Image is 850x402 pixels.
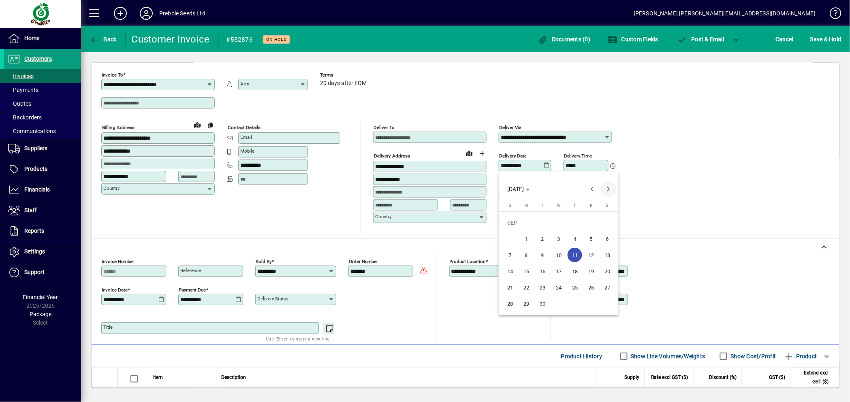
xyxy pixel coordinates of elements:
button: Tue Sep 16 2025 [534,263,551,279]
button: Wed Sep 24 2025 [551,279,567,296]
span: 21 [503,280,517,295]
button: Wed Sep 10 2025 [551,247,567,263]
td: SEP [502,215,615,231]
span: 11 [568,248,582,262]
span: 5 [584,232,598,246]
button: Tue Sep 23 2025 [534,279,551,296]
button: Tue Sep 02 2025 [534,231,551,247]
button: Tue Sep 09 2025 [534,247,551,263]
button: Mon Sep 22 2025 [518,279,534,296]
button: Mon Sep 01 2025 [518,231,534,247]
span: 23 [535,280,550,295]
span: 10 [551,248,566,262]
span: 4 [568,232,582,246]
span: 1 [519,232,534,246]
span: 17 [551,264,566,279]
span: 14 [503,264,517,279]
span: 15 [519,264,534,279]
span: F [590,203,592,208]
button: Sat Sep 13 2025 [599,247,615,263]
span: 27 [600,280,615,295]
button: Fri Sep 26 2025 [583,279,599,296]
span: T [574,203,577,208]
span: 8 [519,248,534,262]
span: 18 [568,264,582,279]
span: 30 [535,296,550,311]
span: T [541,203,544,208]
span: 16 [535,264,550,279]
span: W [557,203,561,208]
span: 12 [584,248,598,262]
button: Thu Sep 04 2025 [567,231,583,247]
span: 24 [551,280,566,295]
button: Mon Sep 08 2025 [518,247,534,263]
button: Mon Sep 29 2025 [518,296,534,312]
button: Thu Sep 11 2025 [567,247,583,263]
span: S [509,203,512,208]
span: 26 [584,280,598,295]
button: Sun Sep 07 2025 [502,247,518,263]
button: Sun Sep 28 2025 [502,296,518,312]
button: Choose month and year [504,182,533,196]
button: Fri Sep 12 2025 [583,247,599,263]
span: [DATE] [507,186,524,192]
button: Sun Sep 14 2025 [502,263,518,279]
span: S [606,203,609,208]
span: M [524,203,528,208]
span: 22 [519,280,534,295]
button: Sat Sep 06 2025 [599,231,615,247]
button: Wed Sep 03 2025 [551,231,567,247]
span: 2 [535,232,550,246]
span: 19 [584,264,598,279]
span: 20 [600,264,615,279]
span: 9 [535,248,550,262]
span: 28 [503,296,517,311]
button: Sat Sep 20 2025 [599,263,615,279]
span: 25 [568,280,582,295]
button: Tue Sep 30 2025 [534,296,551,312]
span: 3 [551,232,566,246]
button: Wed Sep 17 2025 [551,263,567,279]
button: Sat Sep 27 2025 [599,279,615,296]
span: 6 [600,232,615,246]
button: Thu Sep 18 2025 [567,263,583,279]
button: Sun Sep 21 2025 [502,279,518,296]
button: Fri Sep 05 2025 [583,231,599,247]
button: Fri Sep 19 2025 [583,263,599,279]
span: 29 [519,296,534,311]
button: Next month [600,181,617,197]
button: Thu Sep 25 2025 [567,279,583,296]
span: 7 [503,248,517,262]
span: 13 [600,248,615,262]
button: Previous month [584,181,600,197]
button: Mon Sep 15 2025 [518,263,534,279]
